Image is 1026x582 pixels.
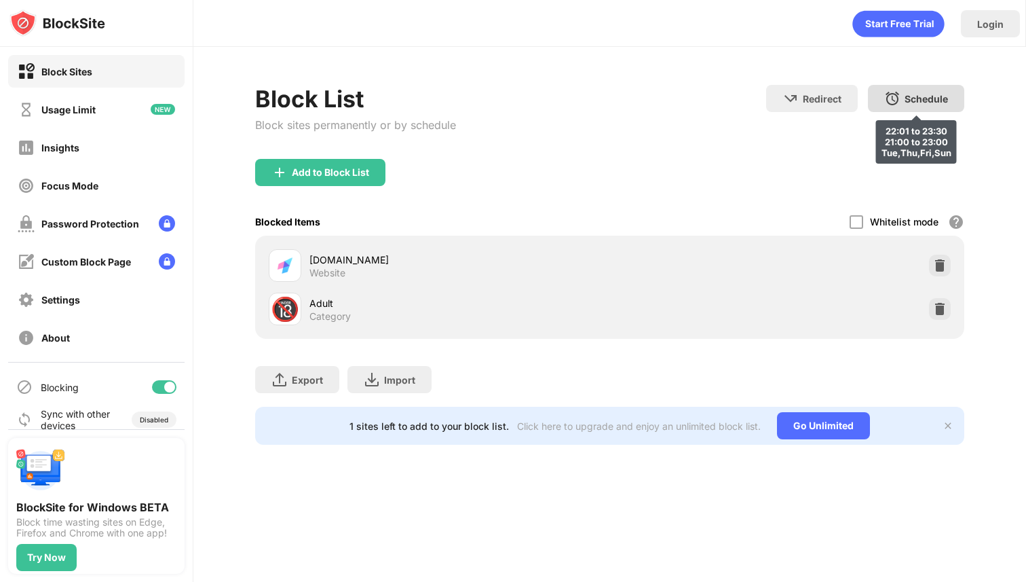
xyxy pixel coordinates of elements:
[309,310,351,323] div: Category
[309,267,345,279] div: Website
[255,216,320,228] div: Blocked Items
[9,10,105,37] img: logo-blocksite.svg
[384,374,415,386] div: Import
[151,104,175,115] img: new-icon.svg
[905,93,948,105] div: Schedule
[870,216,938,228] div: Whitelist mode
[16,501,176,514] div: BlockSite for Windows BETA
[41,66,92,77] div: Block Sites
[881,126,951,137] div: 22:01 to 23:30
[41,408,111,431] div: Sync with other devices
[41,256,131,268] div: Custom Block Page
[292,167,369,178] div: Add to Block List
[18,215,35,232] img: password-protection-off.svg
[271,295,299,323] div: 🔞
[277,257,293,274] img: favicons
[309,296,610,310] div: Adult
[159,215,175,232] img: lock-menu.svg
[18,63,35,80] img: block-on.svg
[18,291,35,308] img: settings-off.svg
[41,382,79,393] div: Blocking
[803,93,841,105] div: Redirect
[16,379,33,395] img: blocking-icon.svg
[18,253,35,270] img: customize-block-page-off.svg
[943,420,953,431] img: x-button.svg
[16,446,65,495] img: push-desktop.svg
[18,329,35,346] img: about-off.svg
[292,374,323,386] div: Export
[16,517,176,539] div: Block time wasting sites on Edge, Firefox and Chrome with one app!
[16,412,33,428] img: sync-icon.svg
[517,420,761,432] div: Click here to upgrade and enjoy an unlimited block list.
[41,180,98,192] div: Focus Mode
[159,253,175,270] img: lock-menu.svg
[41,332,70,344] div: About
[977,18,1004,30] div: Login
[881,147,951,158] div: Tue,Thu,Fri,Sun
[881,137,951,147] div: 21:00 to 23:00
[255,85,456,113] div: Block List
[140,416,168,424] div: Disabled
[41,142,79,153] div: Insights
[18,139,35,156] img: insights-off.svg
[255,118,456,132] div: Block sites permanently or by schedule
[309,253,610,267] div: [DOMAIN_NAME]
[852,10,945,37] div: animation
[41,294,80,306] div: Settings
[27,552,66,563] div: Try Now
[41,218,139,230] div: Password Protection
[41,104,96,115] div: Usage Limit
[777,412,870,439] div: Go Unlimited
[18,177,35,194] img: focus-off.svg
[18,101,35,118] img: time-usage-off.svg
[349,420,509,432] div: 1 sites left to add to your block list.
